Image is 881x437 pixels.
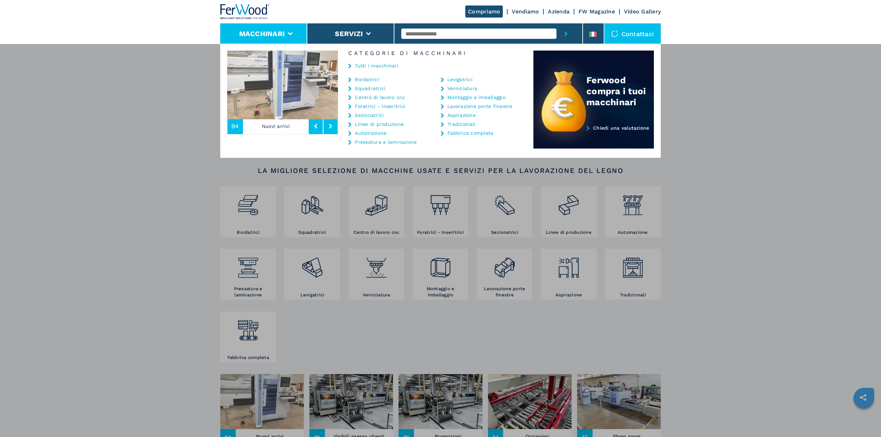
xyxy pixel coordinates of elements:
a: Linee di produzione [355,122,404,127]
a: Squadratrici [355,86,385,91]
a: Foratrici - inseritrici [355,104,405,109]
a: Tutti i macchinari [355,63,399,68]
a: FW Magazine [579,8,615,15]
div: Ferwood compra i tuoi macchinari [586,75,654,108]
a: Chiedi una valutazione [533,125,654,149]
img: Ferwood [220,4,270,19]
button: Macchinari [239,30,285,38]
a: Lavorazione porte finestre [447,104,512,109]
a: Bordatrici [355,77,379,82]
a: Aspirazione [447,113,476,118]
a: Automazione [355,131,386,135]
img: image [227,51,338,119]
span: 94 [231,123,239,129]
a: Fabbrica completa [447,131,493,135]
button: Servizi [335,30,363,38]
a: Tradizionali [447,122,475,127]
a: Azienda [548,8,570,15]
button: submit-button [556,23,575,44]
a: Pressatura e laminazione [355,140,417,144]
div: Contattaci [604,23,661,44]
h6: Categorie di Macchinari [338,51,533,56]
a: Levigatrici [447,77,473,82]
a: Vendiamo [512,8,539,15]
a: Video Gallery [624,8,661,15]
p: Nuovi arrivi [243,118,309,134]
img: Contattaci [611,30,618,37]
a: Sezionatrici [355,113,384,118]
a: Compriamo [465,6,503,18]
a: Montaggio e imballaggio [447,95,506,100]
a: Verniciatura [447,86,477,91]
img: image [338,51,449,119]
a: Centro di lavoro cnc [355,95,405,100]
